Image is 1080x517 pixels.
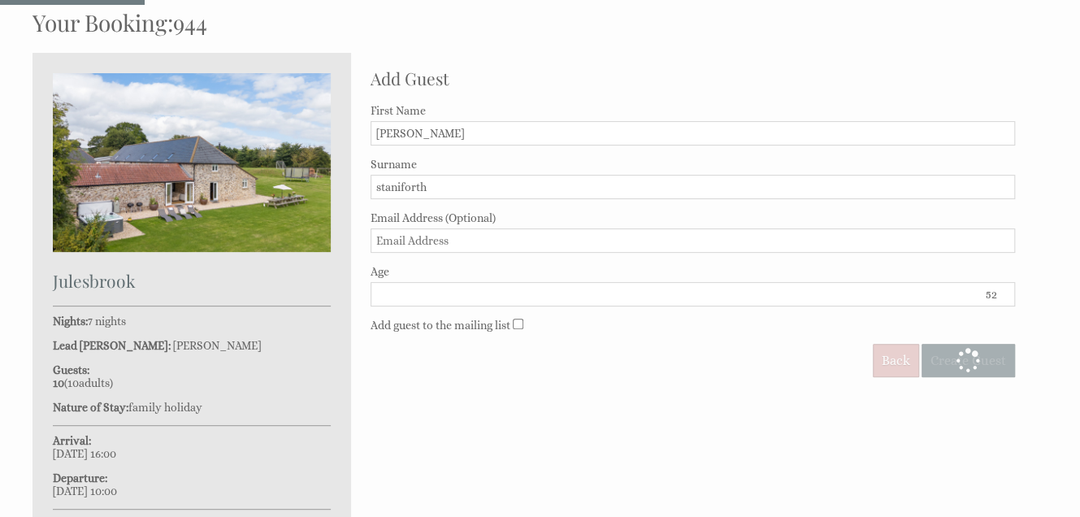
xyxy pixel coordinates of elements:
[53,339,171,352] strong: Lead [PERSON_NAME]:
[53,241,331,291] a: Julesbrook
[33,7,1028,37] h1: 944
[371,67,1015,89] h2: Add Guest
[371,228,1015,253] input: Email Address
[53,434,331,460] p: [DATE] 16:00
[53,363,89,376] strong: Guests:
[53,73,331,252] img: An image of 'Julesbrook'
[53,434,91,447] strong: Arrival:
[930,353,1006,368] span: Create Guest
[53,376,64,389] strong: 10
[371,265,1015,278] label: Age
[33,7,173,37] a: Your Booking:
[53,471,107,484] strong: Departure:
[53,401,128,414] strong: Nature of Stay:
[371,211,1015,224] label: Email Address (Optional)
[371,121,1015,146] input: Forename
[371,158,1015,171] label: Surname
[173,339,262,352] span: [PERSON_NAME]
[371,104,1015,117] label: First Name
[53,315,88,328] strong: Nights:
[922,344,1015,377] button: Create Guest
[67,376,79,389] span: 10
[53,269,331,292] h2: Julesbrook
[873,344,919,377] a: Back
[53,401,331,414] p: family holiday
[105,376,110,389] span: s
[53,376,113,389] span: ( )
[371,175,1015,199] input: Surname
[53,315,331,328] p: 7 nights
[67,376,110,389] span: adult
[371,319,510,332] label: Add guest to the mailing list
[53,471,331,497] p: [DATE] 10:00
